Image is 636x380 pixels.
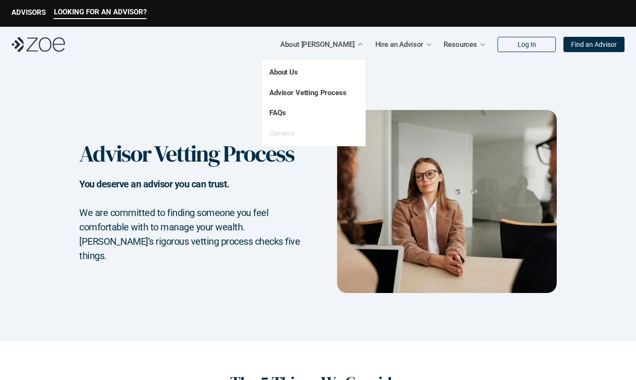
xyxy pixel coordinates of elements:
h1: Advisor Vetting Process [79,140,298,168]
a: Log In [498,37,556,52]
h2: You deserve an advisor you can trust. [79,177,300,206]
p: ADVISORS [11,8,46,17]
h2: We are committed to finding someone you feel comfortable with to manage your wealth. [PERSON_NAME... [79,206,300,263]
a: Find an Advisor [563,37,625,52]
p: Find an Advisor [571,41,617,49]
p: Hire an Advisor [375,37,424,52]
a: About Us [269,68,298,76]
p: Log In [518,41,536,49]
a: FAQs [269,109,286,117]
a: Careers [269,129,295,138]
p: About [PERSON_NAME] [280,37,354,52]
p: Resources [444,37,477,52]
p: LOOKING FOR AN ADVISOR? [54,8,147,16]
a: Advisor Vetting Process [269,88,347,97]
